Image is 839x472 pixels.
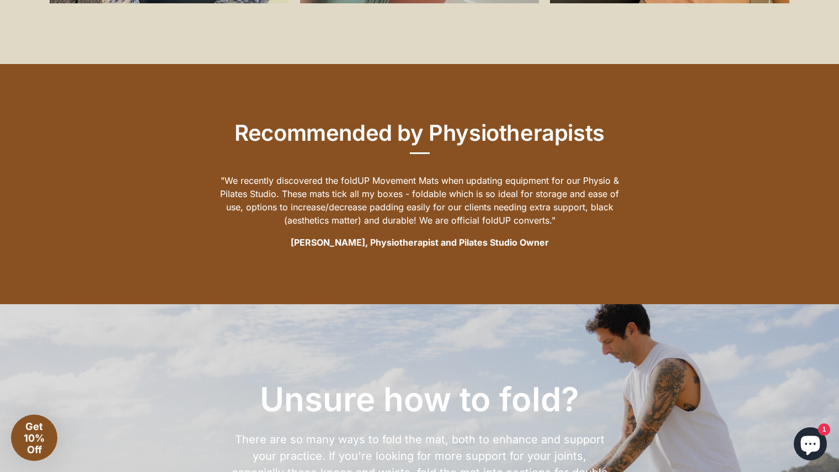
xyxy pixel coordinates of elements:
inbox-online-store-chat: Shopify online store chat [790,427,830,463]
span: Get 10% Off [24,421,45,455]
p: "We recently discovered the foldUP Movement Mats when updating equipment for our Physio & Pilates... [213,174,627,227]
div: Get 10% Off [11,415,57,461]
h2: Recommended by Physiotherapists [213,119,627,154]
strong: [PERSON_NAME], Physiotherapist and Pilates Studio Owner [291,237,549,248]
h2: Unsure how to fold? [50,379,789,420]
